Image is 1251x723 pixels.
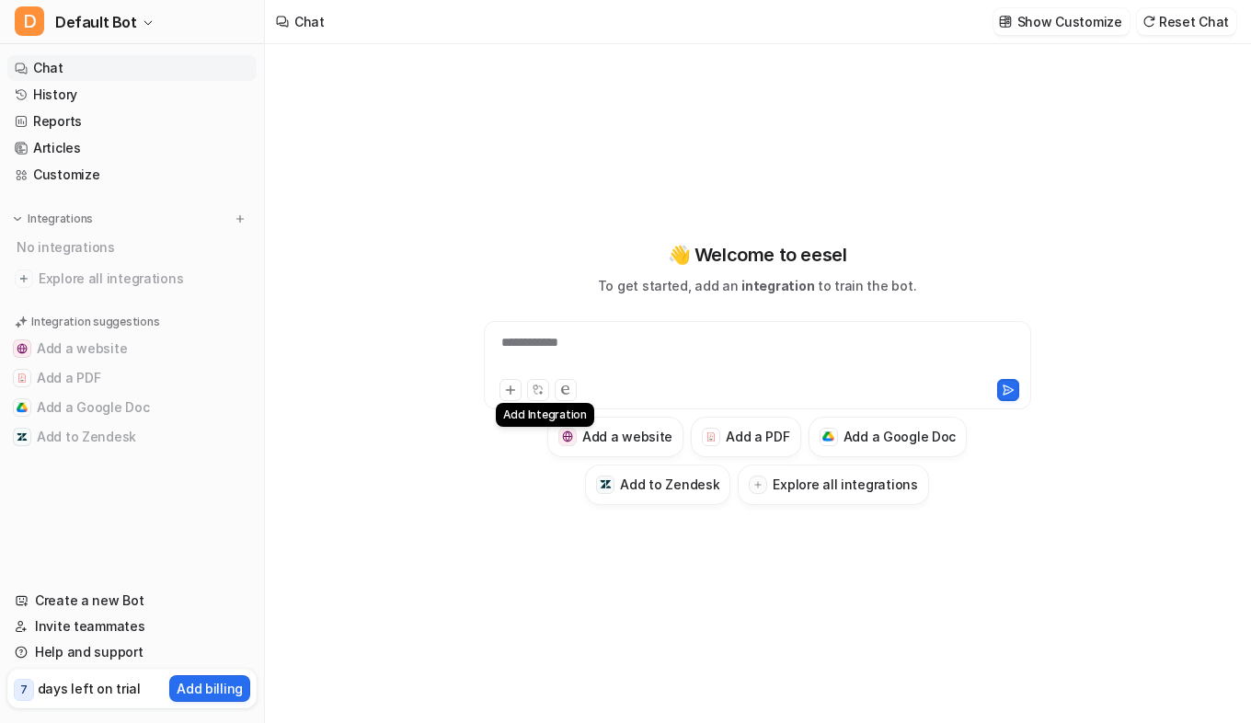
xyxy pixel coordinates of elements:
[585,465,730,505] button: Add to ZendeskAdd to Zendesk
[547,417,683,457] button: Add a websiteAdd a website
[39,264,249,293] span: Explore all integrations
[562,430,574,442] img: Add a website
[17,373,28,384] img: Add a PDF
[11,232,257,262] div: No integrations
[169,675,250,702] button: Add billing
[7,55,257,81] a: Chat
[17,431,28,442] img: Add to Zendesk
[496,403,594,427] div: Add Integration
[706,431,717,442] img: Add a PDF
[1142,15,1155,29] img: reset
[31,314,159,330] p: Integration suggestions
[15,270,33,288] img: explore all integrations
[726,427,789,446] h3: Add a PDF
[7,422,257,452] button: Add to ZendeskAdd to Zendesk
[7,82,257,108] a: History
[15,6,44,36] span: D
[741,278,814,293] span: integration
[7,162,257,188] a: Customize
[773,475,917,494] h3: Explore all integrations
[809,417,968,457] button: Add a Google DocAdd a Google Doc
[993,8,1130,35] button: Show Customize
[20,682,28,698] p: 7
[28,212,93,226] p: Integrations
[620,475,719,494] h3: Add to Zendesk
[17,402,28,413] img: Add a Google Doc
[691,417,800,457] button: Add a PDFAdd a PDF
[7,109,257,134] a: Reports
[738,465,928,505] button: Explore all integrations
[38,679,141,698] p: days left on trial
[17,343,28,354] img: Add a website
[822,431,834,442] img: Add a Google Doc
[1137,8,1236,35] button: Reset Chat
[55,9,137,35] span: Default Bot
[999,15,1012,29] img: customize
[598,276,916,295] p: To get started, add an to train the bot.
[668,241,847,269] p: 👋 Welcome to eesel
[7,393,257,422] button: Add a Google DocAdd a Google Doc
[7,266,257,292] a: Explore all integrations
[600,478,612,490] img: Add to Zendesk
[1017,12,1122,31] p: Show Customize
[7,135,257,161] a: Articles
[177,679,243,698] p: Add billing
[234,212,247,225] img: menu_add.svg
[11,212,24,225] img: expand menu
[582,427,672,446] h3: Add a website
[7,639,257,665] a: Help and support
[7,614,257,639] a: Invite teammates
[7,334,257,363] button: Add a websiteAdd a website
[844,427,957,446] h3: Add a Google Doc
[294,12,325,31] div: Chat
[7,210,98,228] button: Integrations
[7,363,257,393] button: Add a PDFAdd a PDF
[7,588,257,614] a: Create a new Bot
